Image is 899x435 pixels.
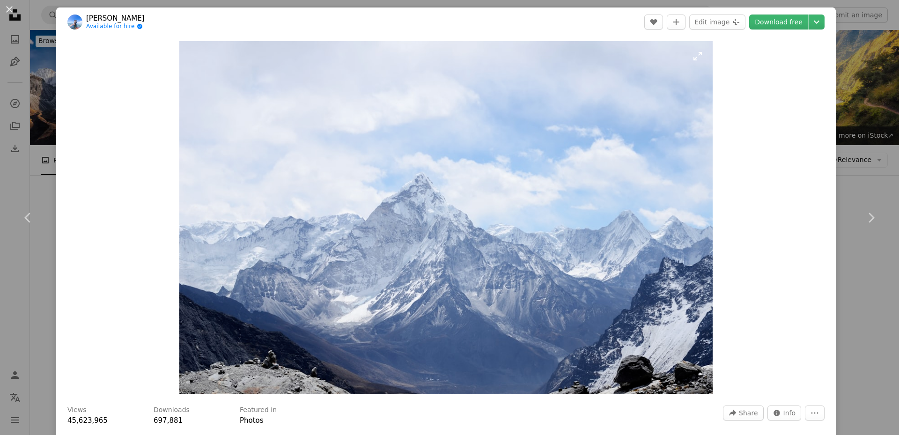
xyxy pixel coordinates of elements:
[767,406,802,420] button: Stats about this image
[739,406,758,420] span: Share
[644,15,663,29] button: Like
[723,406,763,420] button: Share this image
[67,406,87,415] h3: Views
[86,23,145,30] a: Available for hire
[240,406,277,415] h3: Featured in
[689,15,745,29] button: Edit image
[805,406,825,420] button: More Actions
[154,406,190,415] h3: Downloads
[67,416,108,425] span: 45,623,965
[154,416,183,425] span: 697,881
[749,15,808,29] a: Download free
[843,173,899,263] a: Next
[240,416,264,425] a: Photos
[67,15,82,29] img: Go to Rohit Tandon's profile
[783,406,796,420] span: Info
[667,15,685,29] button: Add to Collection
[179,41,712,394] img: aerial photography of mountain range covered with snow under white and blue sky at daytime
[179,41,712,394] button: Zoom in on this image
[86,14,145,23] a: [PERSON_NAME]
[809,15,825,29] button: Choose download size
